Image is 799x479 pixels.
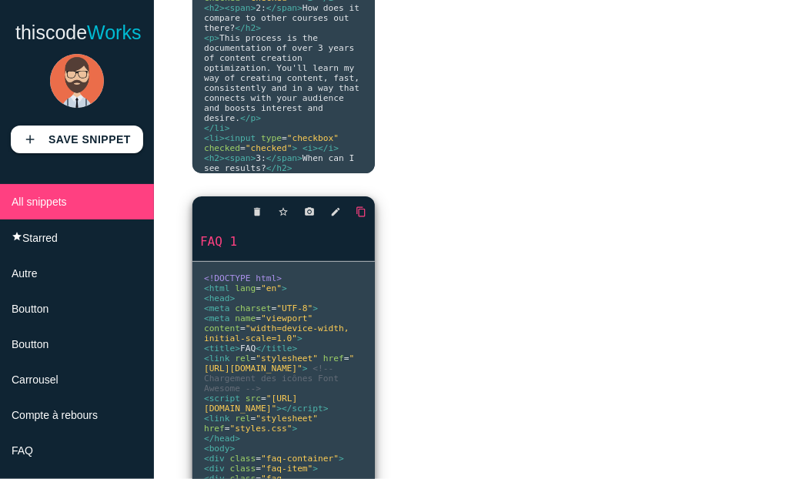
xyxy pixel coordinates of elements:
[204,323,240,333] span: content
[261,133,282,143] span: type
[235,414,250,424] span: rel
[204,313,230,323] span: <meta
[256,153,266,163] span: 3:
[204,353,354,373] span: "[URL][DOMAIN_NAME]"
[235,283,256,293] span: lang
[240,343,256,353] span: FAQ
[292,198,315,226] a: photo_camera
[204,123,230,133] span: </li>
[256,283,261,293] span: =
[204,464,225,474] span: <div
[204,454,225,464] span: <div
[204,143,240,153] span: checked
[256,454,261,464] span: =
[204,133,256,143] span: <li><input
[12,267,37,280] span: Autre
[204,353,230,363] span: <link
[204,343,240,353] span: <title>
[12,338,48,350] span: Boutton
[252,198,262,226] i: delete
[330,198,341,226] i: edit
[235,23,261,33] span: </h2>
[204,3,365,33] span: How does it compare to other courses out there?
[204,3,256,13] span: <h2><span>
[313,303,319,313] span: >
[225,424,230,434] span: =
[246,394,261,404] span: src
[204,323,354,343] span: "width=device-width, initial-scale=1.0"
[256,3,266,13] span: 2:
[204,424,225,434] span: href
[261,313,313,323] span: "viewport"
[287,133,339,143] span: "checkbox"
[293,143,298,153] span: >
[323,353,344,363] span: href
[204,394,297,414] span: "[URL][DOMAIN_NAME]"
[256,464,261,474] span: =
[256,343,297,353] span: </title>
[261,454,339,464] span: "faq-container"
[293,424,298,434] span: >
[251,353,256,363] span: =
[11,126,143,153] a: addSave Snippet
[266,3,303,13] span: </span>
[303,363,308,373] span: >
[261,464,313,474] span: "faq-item"
[48,133,131,146] b: Save Snippet
[256,313,261,323] span: =
[246,143,293,153] span: "checked"
[239,198,262,226] a: delete
[12,303,48,315] span: Boutton
[204,153,359,173] span: When can I see results?
[204,444,235,454] span: <body>
[204,33,365,123] span: This process is the documentation of over 3 years of content creation optimization. You'll learn ...
[12,409,98,421] span: Compte à rebours
[204,293,235,303] span: <head>
[235,303,271,313] span: charset
[204,394,240,404] span: <script
[22,232,58,244] span: Starred
[204,303,230,313] span: <meta
[12,196,67,208] span: All snippets
[204,33,219,43] span: <p>
[282,283,287,293] span: >
[304,198,315,226] i: photo_camera
[50,54,104,108] img: man-5.png
[276,404,328,414] span: ></script>
[12,373,59,386] span: Carrousel
[204,153,256,163] span: <h2><span>
[230,464,256,474] span: class
[235,353,250,363] span: rel
[87,22,141,43] span: Works
[235,313,256,323] span: name
[256,353,318,363] span: "stylesheet"
[12,444,33,457] span: FAQ
[272,303,277,313] span: =
[297,333,303,343] span: >
[204,273,282,283] span: <!DOCTYPE html>
[344,198,367,226] a: Copy to Clipboard
[15,8,142,57] a: thiscodeWorks
[240,113,261,123] span: </p>
[256,414,318,424] span: "stylesheet"
[192,233,375,250] a: FAQ 1
[261,394,266,404] span: =
[23,126,37,153] i: add
[318,198,341,226] a: edit
[303,143,339,153] span: <i></i>
[204,434,240,444] span: </head>
[266,198,289,226] a: Star snippet
[251,414,256,424] span: =
[344,353,349,363] span: =
[230,424,293,434] span: "styles.css"
[276,303,313,313] span: "UTF-8"
[230,454,256,464] span: class
[240,143,246,153] span: =
[204,283,230,293] span: <html
[278,198,289,226] i: star_border
[204,414,230,424] span: <link
[339,454,344,464] span: >
[240,323,246,333] span: =
[313,464,319,474] span: >
[266,163,293,173] span: </h2>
